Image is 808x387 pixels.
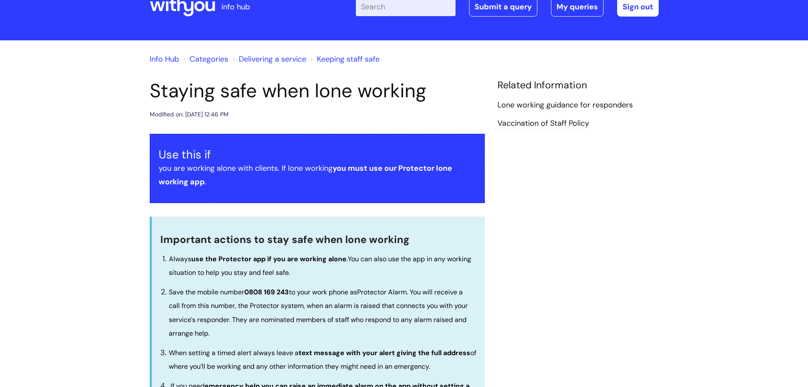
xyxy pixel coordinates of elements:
[498,118,589,129] a: Vaccination of Staff Policy
[159,148,476,161] h3: Use this if
[230,52,306,66] li: Delivering a service
[191,254,348,263] span: .
[181,52,228,66] li: Solution home
[498,79,659,91] h4: Related Information
[160,233,409,246] span: Important actions to stay safe when lone working
[169,348,299,357] span: When setting a timed alert always leave a
[308,52,380,66] li: Keeping staff safe
[299,348,470,357] span: text message with your alert giving the full address
[498,100,633,111] a: Lone working guidance for responders
[317,54,380,64] a: Keeping staff safe
[150,109,229,120] div: Modified on: [DATE] 12:46 PM
[150,79,485,102] h1: Staying safe when lone working
[190,54,228,64] a: Categories
[244,288,289,297] span: 0808 169 243
[239,54,306,64] a: Delivering a service
[150,54,179,64] a: Info Hub
[289,288,357,297] span: to your work phone as
[169,288,244,297] span: Save the mobile number
[191,254,347,263] strong: use the Protector app if you are working alone
[169,301,468,338] span: from this number, the Protector system, when an alarm is raised that connects you with your servi...
[169,254,471,277] span: Always You can also use the app in any working situation to help you stay and feel safe.
[159,161,476,189] p: you are working alone with clients. If lone working .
